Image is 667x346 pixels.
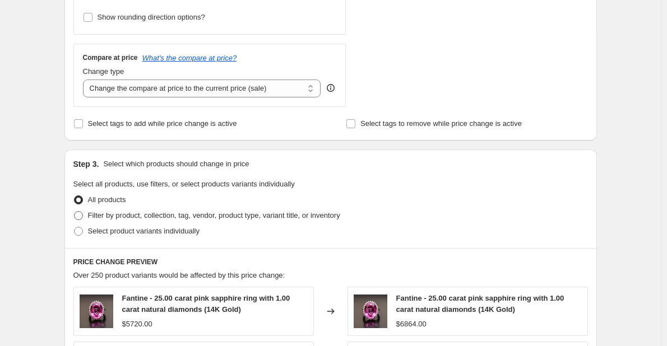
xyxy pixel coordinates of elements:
h6: PRICE CHANGE PREVIEW [73,258,588,266]
p: Select which products should change in price [103,158,249,170]
span: $6864.00 [396,320,427,328]
span: Select product variants individually [88,227,200,235]
span: Select tags to remove while price change is active [360,119,522,128]
span: Filter by product, collection, tag, vendor, product type, variant title, or inventory [88,211,340,219]
div: help [325,82,336,93]
span: Over 250 product variants would be affected by this price change: [73,271,285,279]
button: What's the compare at price? [142,54,237,62]
span: Select tags to add while price change is active [88,119,237,128]
img: large-pink-sapphire-diamon-ring06_80x.jpg [80,294,113,328]
span: Select all products, use filters, or select products variants individually [73,180,295,188]
h2: Step 3. [73,158,99,170]
h3: Compare at price [83,53,138,62]
span: Change type [83,67,124,76]
span: All products [88,195,126,204]
span: Fantine - 25.00 carat pink sapphire ring with 1.00 carat natural diamonds (14K Gold) [122,294,290,314]
img: large-pink-sapphire-diamon-ring06_80x.jpg [354,294,387,328]
span: Show rounding direction options? [98,13,205,21]
span: Fantine - 25.00 carat pink sapphire ring with 1.00 carat natural diamonds (14K Gold) [396,294,564,314]
span: $5720.00 [122,320,152,328]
